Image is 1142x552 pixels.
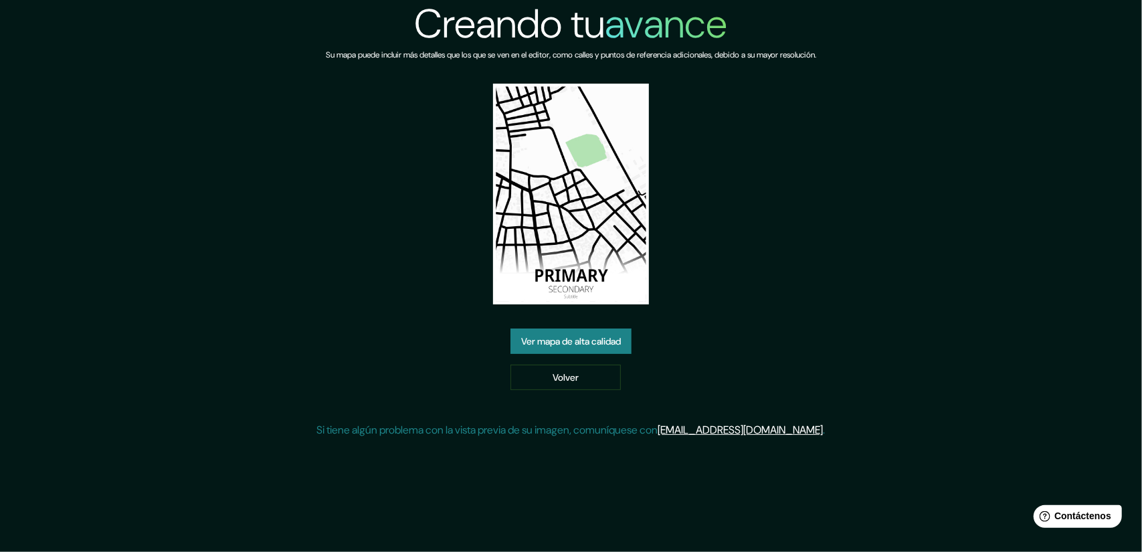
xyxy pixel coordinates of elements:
[658,423,824,437] a: [EMAIL_ADDRESS][DOMAIN_NAME]
[326,50,816,60] font: Su mapa puede incluir más detalles que los que se ven en el editor, como calles y puntos de refer...
[824,423,826,437] font: .
[493,84,650,304] img: vista previa del mapa creado
[553,371,579,383] font: Volver
[521,335,621,347] font: Ver mapa de alta calidad
[510,365,621,390] a: Volver
[510,329,632,354] a: Ver mapa de alta calidad
[317,423,658,437] font: Si tiene algún problema con la vista previa de su imagen, comuníquese con
[1023,500,1127,537] iframe: Lanzador de widgets de ayuda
